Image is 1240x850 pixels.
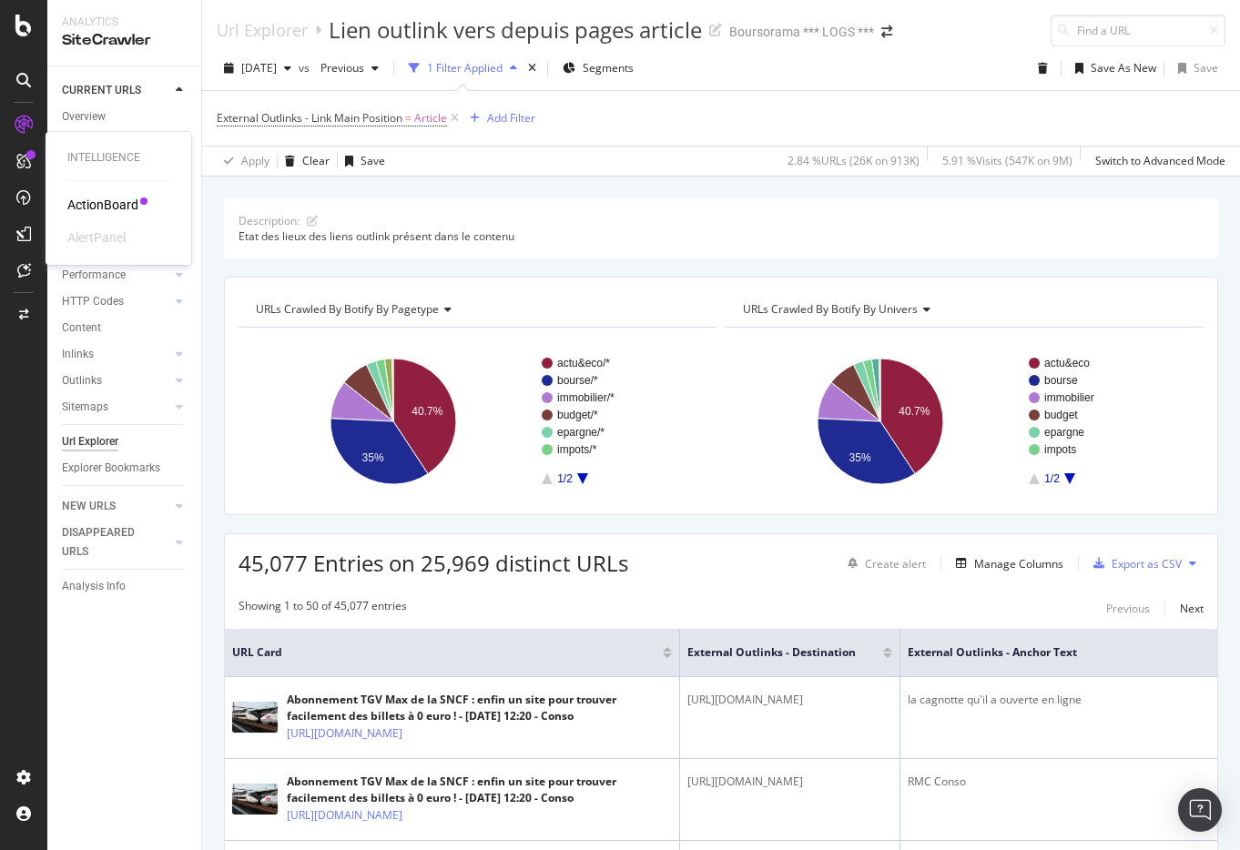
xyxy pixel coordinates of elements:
button: Export as CSV [1086,549,1182,578]
a: Explorer Bookmarks [62,459,188,478]
div: Analytics [62,15,187,30]
div: Save As New [1091,60,1156,76]
text: 40.7% [412,405,442,418]
input: Find a URL [1051,15,1225,46]
span: = [405,110,412,126]
a: ActionBoard [67,196,138,214]
span: URLs Crawled By Botify By pagetype [256,301,439,317]
button: Create alert [840,549,926,578]
div: times [524,59,540,77]
text: epargne [1044,426,1084,439]
button: Clear [278,147,330,176]
a: [URL][DOMAIN_NAME] [287,806,402,825]
button: Previous [313,54,386,83]
text: 1/2 [1044,472,1060,485]
div: Etat des lieux des liens outlink présent dans le contenu [239,228,1204,244]
div: Apply [241,153,269,168]
a: Sitemaps [62,398,170,417]
text: epargne/* [557,426,605,439]
div: Abonnement TGV Max de la SNCF : enfin un site pour trouver facilement des billets à 0 euro ! - [D... [287,692,672,724]
div: Manage Columns [974,556,1063,572]
div: Intelligence [67,150,169,166]
div: NEW URLS [62,497,116,516]
a: HTTP Codes [62,292,170,311]
div: HTTP Codes [62,292,124,311]
div: Abonnement TGV Max de la SNCF : enfin un site pour trouver facilement des billets à 0 euro ! - [D... [287,774,672,806]
div: [URL][DOMAIN_NAME] [687,692,892,708]
div: Create alert [865,556,926,572]
button: Apply [217,147,269,176]
div: CURRENT URLS [62,81,141,100]
span: 2025 Aug. 8th [241,60,277,76]
text: 1/2 [557,472,573,485]
a: [URL][DOMAIN_NAME] [287,724,402,743]
text: bourse [1044,374,1078,387]
a: Url Explorer [217,20,308,40]
text: immobilier [1044,391,1094,404]
img: main image [232,702,278,732]
div: Save [361,153,385,168]
div: Clear [302,153,330,168]
div: Next [1180,601,1204,616]
div: Inlinks [62,345,94,364]
div: 2.84 % URLs ( 26K on 913K ) [788,153,920,168]
h4: URLs Crawled By Botify By univers [739,295,1187,324]
div: Outlinks [62,371,102,390]
text: budget [1044,409,1078,421]
div: Add Filter [487,110,535,126]
div: arrow-right-arrow-left [881,25,892,38]
h4: URLs Crawled By Botify By pagetype [252,295,700,324]
button: Switch to Advanced Mode [1088,147,1225,176]
text: impots [1044,443,1076,456]
div: SiteCrawler [62,30,187,51]
text: bourse/* [557,374,598,387]
button: Previous [1106,598,1150,620]
text: budget/* [557,409,598,421]
button: Save [1171,54,1218,83]
div: Analysis Info [62,577,126,596]
a: Overview [62,107,188,126]
div: Sitemaps [62,398,108,417]
a: Performance [62,266,170,285]
span: 45,077 Entries on 25,969 distinct URLs [239,548,628,578]
div: Overview [62,107,106,126]
a: Inlinks [62,345,170,364]
span: External Outlinks - Destination [687,644,856,661]
button: Save As New [1068,54,1156,83]
a: Content [62,319,188,338]
text: 35% [849,451,871,464]
div: Url Explorer [62,432,118,451]
text: impots/* [557,443,597,456]
button: Next [1180,598,1204,620]
button: Segments [555,54,641,83]
img: main image [232,784,278,814]
a: NEW URLS [62,497,170,516]
span: Article [414,106,447,131]
div: Save [1194,60,1218,76]
span: vs [299,60,313,76]
a: Url Explorer [62,432,188,451]
text: 40.7% [899,405,930,418]
button: [DATE] [217,54,299,83]
span: URL Card [232,644,658,661]
svg: A chart. [239,342,710,501]
button: Save [338,147,385,176]
span: External Outlinks - Link Main Position [217,110,402,126]
a: DISAPPEARED URLS [62,523,170,562]
div: Explorer Bookmarks [62,459,160,478]
span: URLs Crawled By Botify By univers [743,301,918,317]
svg: A chart. [726,342,1197,501]
div: Showing 1 to 50 of 45,077 entries [239,598,407,620]
div: 5.91 % Visits ( 547K on 9M ) [942,153,1072,168]
div: Export as CSV [1112,556,1182,572]
div: Performance [62,266,126,285]
div: Lien outlink vers depuis pages article [329,15,702,46]
div: DISAPPEARED URLS [62,523,154,562]
text: actu&eco [1044,357,1090,369]
div: AlertPanel [67,228,126,247]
